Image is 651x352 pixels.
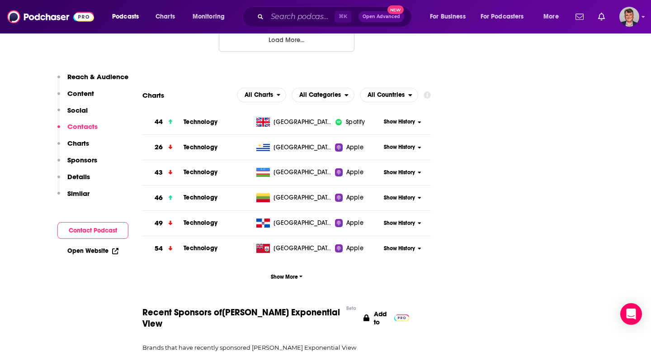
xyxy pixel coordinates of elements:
button: open menu [360,88,418,102]
span: Apple [346,168,363,177]
input: Search podcasts, credits, & more... [267,10,335,24]
span: Apple [346,193,363,202]
span: Recent Sponsors of [PERSON_NAME] Exponential View [142,307,342,329]
button: open menu [537,10,570,24]
h2: Countries [360,88,418,102]
a: Technology [184,244,217,252]
span: Show History [384,245,415,252]
button: Social [57,106,88,123]
span: Show History [384,194,415,202]
button: open menu [106,10,151,24]
button: open menu [475,10,537,24]
p: Details [67,172,90,181]
p: Social [67,106,88,114]
a: Apple [335,193,381,202]
span: Monitoring [193,10,225,23]
img: User Profile [619,7,639,27]
span: Apple [346,244,363,253]
div: Beta [346,305,356,311]
a: Technology [184,143,217,151]
a: [GEOGRAPHIC_DATA] [253,118,335,127]
button: Show History [381,143,425,151]
a: Add to [363,307,409,329]
span: Show History [384,219,415,227]
span: Apple [346,143,363,152]
button: Reach & Audience [57,72,128,89]
div: Open Intercom Messenger [620,303,642,325]
h2: Platforms [237,88,287,102]
button: Contact Podcast [57,222,128,239]
span: Open Advanced [363,14,400,19]
span: Bermuda [274,244,332,253]
button: open menu [424,10,477,24]
span: United Kingdom [274,118,332,127]
a: 49 [142,211,184,236]
a: Apple [335,168,381,177]
a: Technology [184,118,217,126]
span: All Categories [299,92,341,98]
a: Apple [335,219,381,228]
div: Search podcasts, credits, & more... [251,6,420,27]
a: Technology [184,168,217,176]
span: Spotify [346,118,365,127]
a: 44 [142,109,184,134]
span: Show History [384,143,415,151]
p: Content [67,89,94,98]
span: Show More [271,274,303,280]
p: Sponsors [67,156,97,164]
button: Show History [381,169,425,176]
a: [GEOGRAPHIC_DATA] [253,219,335,228]
button: open menu [292,88,354,102]
a: Charts [150,10,180,24]
a: iconImageSpotify [335,118,381,127]
a: [GEOGRAPHIC_DATA] [253,143,335,152]
a: Show notifications dropdown [594,9,609,24]
span: Show History [384,169,415,176]
a: [GEOGRAPHIC_DATA] [253,168,335,177]
a: Open Website [67,247,118,255]
h3: 49 [155,218,163,228]
button: Similar [57,189,90,206]
span: Logged in as AndyShane [619,7,639,27]
button: Show profile menu [619,7,639,27]
img: Podchaser - Follow, Share and Rate Podcasts [7,8,94,25]
button: Sponsors [57,156,97,172]
span: New [387,5,404,14]
a: Technology [184,194,217,201]
p: Brands that have recently sponsored [PERSON_NAME] Exponential View [142,344,431,351]
span: Podcasts [112,10,139,23]
h3: 43 [155,167,163,178]
button: open menu [237,88,287,102]
span: Lithuania [274,193,332,202]
a: Apple [335,244,381,253]
span: Uzbekistan [274,168,332,177]
span: All Countries [368,92,405,98]
button: Open AdvancedNew [359,11,404,22]
h3: 26 [155,142,163,152]
h2: Categories [292,88,354,102]
button: Show History [381,118,425,126]
h2: Charts [142,91,164,100]
button: Show History [381,194,425,202]
p: Reach & Audience [67,72,128,81]
button: Show History [381,245,425,252]
span: For Podcasters [481,10,524,23]
button: Charts [57,139,89,156]
button: Show History [381,219,425,227]
p: Contacts [67,122,98,131]
span: Charts [156,10,175,23]
span: Apple [346,219,363,228]
span: For Business [430,10,466,23]
a: 43 [142,160,184,185]
button: Content [57,89,94,106]
span: Technology [184,219,217,227]
span: ⌘ K [335,11,351,23]
h3: 44 [155,117,163,127]
span: Uruguay [274,143,332,152]
p: Similar [67,189,90,198]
